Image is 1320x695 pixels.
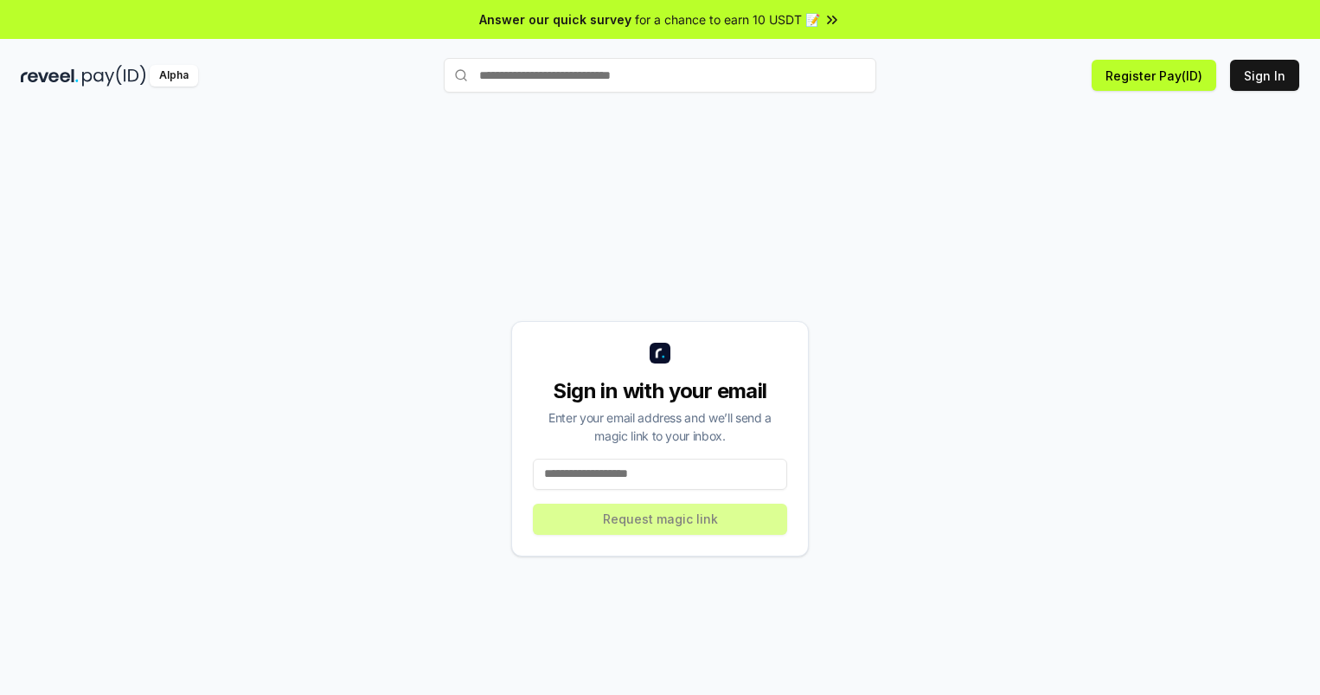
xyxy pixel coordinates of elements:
button: Register Pay(ID) [1092,60,1216,91]
div: Alpha [150,65,198,87]
img: pay_id [82,65,146,87]
span: for a chance to earn 10 USDT 📝 [635,10,820,29]
img: reveel_dark [21,65,79,87]
div: Sign in with your email [533,377,787,405]
img: logo_small [650,343,670,364]
span: Answer our quick survey [479,10,631,29]
div: Enter your email address and we’ll send a magic link to your inbox. [533,409,787,445]
button: Sign In [1230,60,1299,91]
